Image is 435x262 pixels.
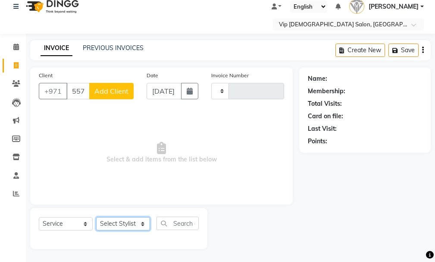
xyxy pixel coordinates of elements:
button: Add Client [89,83,134,99]
div: Name: [308,74,327,83]
label: Date [147,72,158,79]
div: Last Visit: [308,124,337,133]
input: Search or Scan [156,217,199,230]
label: Invoice Number [211,72,249,79]
button: Save [388,44,419,57]
input: Search by Name/Mobile/Email/Code [66,83,90,99]
button: +971 [39,83,67,99]
span: Select & add items from the list below [39,110,284,196]
span: [PERSON_NAME] [369,2,419,11]
div: Card on file: [308,112,343,121]
span: Add Client [94,87,128,95]
a: PREVIOUS INVOICES [83,44,144,52]
div: Membership: [308,87,345,96]
label: Client [39,72,53,79]
div: Total Visits: [308,99,342,108]
div: Points: [308,137,327,146]
button: Create New [335,44,385,57]
a: INVOICE [41,41,72,56]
